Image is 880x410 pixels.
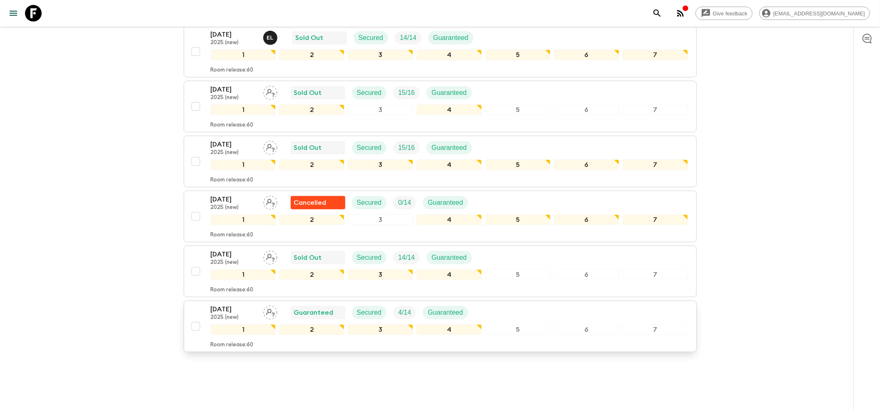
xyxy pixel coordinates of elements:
div: 7 [623,214,688,225]
button: [DATE]2025 (new)Eleonora LongobardiSold OutSecuredTrip FillGuaranteed1234567Room release:60 [184,26,697,77]
div: 7 [623,159,688,170]
p: 2025 (new) [211,94,257,101]
div: 2 [279,214,344,225]
a: Give feedback [696,7,753,20]
div: Secured [352,306,387,319]
p: Secured [357,308,382,318]
p: 15 / 16 [398,143,415,153]
p: Secured [357,88,382,98]
span: Assign pack leader [263,198,277,205]
div: 6 [554,324,619,335]
p: 2025 (new) [211,149,257,156]
div: 1 [211,104,276,115]
div: 7 [623,324,688,335]
div: 4 [416,104,482,115]
p: [DATE] [211,30,257,40]
p: [DATE] [211,139,257,149]
p: 2025 (new) [211,40,257,46]
div: 3 [348,214,413,225]
div: 4 [416,269,482,280]
button: [DATE]2025 (new)Assign pack leaderSold OutSecuredTrip FillGuaranteed1234567Room release:60 [184,136,697,187]
p: Sold Out [294,253,322,263]
div: Trip Fill [393,141,420,154]
div: 5 [485,214,551,225]
div: 5 [485,269,551,280]
div: 3 [348,159,413,170]
div: 4 [416,159,482,170]
div: 4 [416,214,482,225]
p: 4 / 14 [398,308,411,318]
div: 1 [211,324,276,335]
span: Assign pack leader [263,143,277,150]
p: Secured [357,198,382,208]
div: 5 [485,159,551,170]
div: 6 [554,214,619,225]
div: 6 [554,50,619,60]
div: Trip Fill [393,306,416,319]
div: 1 [211,214,276,225]
p: Room release: 60 [211,287,254,293]
p: Guaranteed [433,33,469,43]
p: 2025 (new) [211,259,257,266]
p: Room release: 60 [211,122,254,129]
p: 15 / 16 [398,88,415,98]
p: Guaranteed [431,88,467,98]
p: Room release: 60 [211,177,254,184]
div: 6 [554,159,619,170]
span: [EMAIL_ADDRESS][DOMAIN_NAME] [769,10,870,17]
span: Assign pack leader [263,253,277,260]
div: Trip Fill [393,196,416,209]
div: 1 [211,269,276,280]
p: Sold Out [296,33,324,43]
p: Secured [359,33,384,43]
div: Secured [352,86,387,99]
p: 2025 (new) [211,314,257,321]
div: Secured [352,196,387,209]
p: [DATE] [211,194,257,204]
p: Cancelled [294,198,327,208]
div: 3 [348,269,413,280]
span: Eleonora Longobardi [263,33,279,40]
p: [DATE] [211,249,257,259]
div: 7 [623,269,688,280]
p: 14 / 14 [400,33,416,43]
p: Guaranteed [431,143,467,153]
p: Room release: 60 [211,232,254,239]
span: Assign pack leader [263,88,277,95]
p: Room release: 60 [211,342,254,348]
div: 1 [211,50,276,60]
p: 2025 (new) [211,204,257,211]
p: Sold Out [294,143,322,153]
div: 5 [485,104,551,115]
p: Sold Out [294,88,322,98]
div: [EMAIL_ADDRESS][DOMAIN_NAME] [759,7,870,20]
p: Secured [357,253,382,263]
div: 5 [485,50,551,60]
p: [DATE] [211,84,257,94]
p: Guaranteed [428,308,463,318]
p: Guaranteed [431,253,467,263]
div: Trip Fill [393,86,420,99]
p: [DATE] [211,304,257,314]
button: [DATE]2025 (new)Assign pack leaderFlash Pack cancellationSecuredTrip FillGuaranteed1234567Room re... [184,191,697,242]
div: 1 [211,159,276,170]
div: 3 [348,324,413,335]
button: search adventures [649,5,666,22]
div: 3 [348,50,413,60]
span: Assign pack leader [263,308,277,315]
p: Guaranteed [428,198,463,208]
p: Room release: 60 [211,67,254,74]
p: 14 / 14 [398,253,415,263]
div: 7 [623,50,688,60]
div: 7 [623,104,688,115]
button: [DATE]2025 (new)Assign pack leaderGuaranteedSecuredTrip FillGuaranteed1234567Room release:60 [184,301,697,352]
div: 3 [348,104,413,115]
span: Give feedback [708,10,752,17]
div: 6 [554,269,619,280]
button: [DATE]2025 (new)Assign pack leaderSold OutSecuredTrip FillGuaranteed1234567Room release:60 [184,81,697,132]
div: Flash Pack cancellation [291,196,345,209]
p: Guaranteed [294,308,334,318]
div: 2 [279,159,344,170]
div: Secured [352,141,387,154]
div: Trip Fill [395,31,421,45]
